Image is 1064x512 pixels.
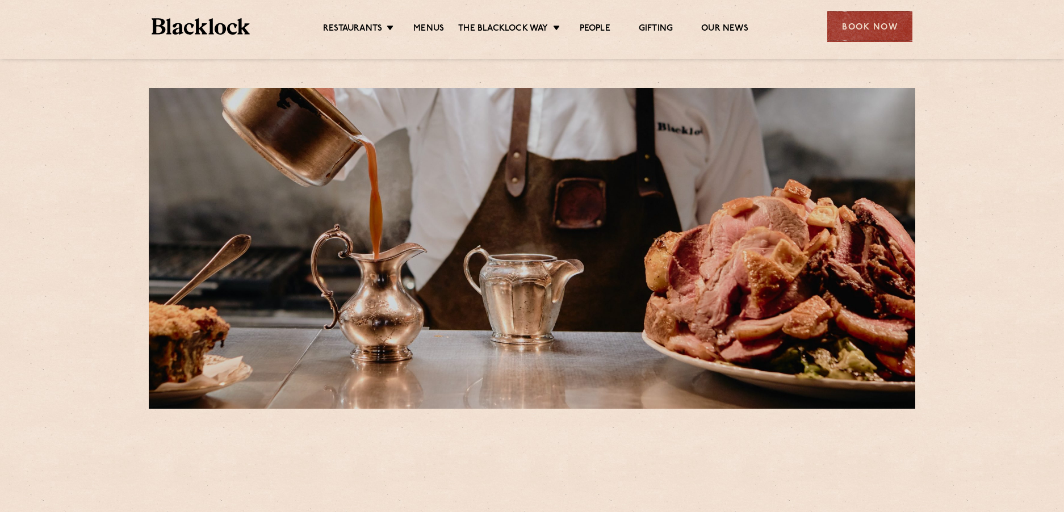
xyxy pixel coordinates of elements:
a: People [580,23,610,36]
a: Restaurants [323,23,382,36]
a: Gifting [639,23,673,36]
a: Menus [413,23,444,36]
a: Our News [701,23,748,36]
div: Book Now [827,11,912,42]
img: BL_Textured_Logo-footer-cropped.svg [152,18,250,35]
a: The Blacklock Way [458,23,548,36]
